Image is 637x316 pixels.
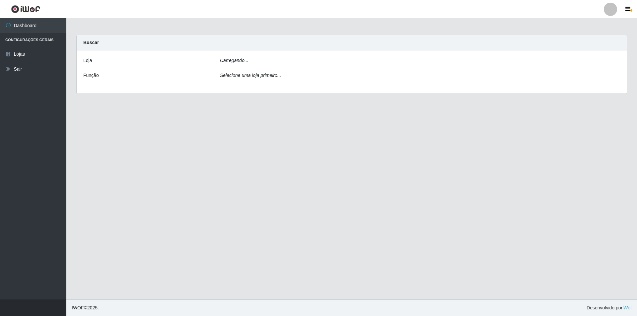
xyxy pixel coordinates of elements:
span: IWOF [72,305,84,310]
img: CoreUI Logo [11,5,40,13]
i: Carregando... [220,58,248,63]
a: iWof [622,305,632,310]
span: © 2025 . [72,304,99,311]
strong: Buscar [83,40,99,45]
span: Desenvolvido por [587,304,632,311]
label: Função [83,72,99,79]
label: Loja [83,57,92,64]
i: Selecione uma loja primeiro... [220,73,281,78]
